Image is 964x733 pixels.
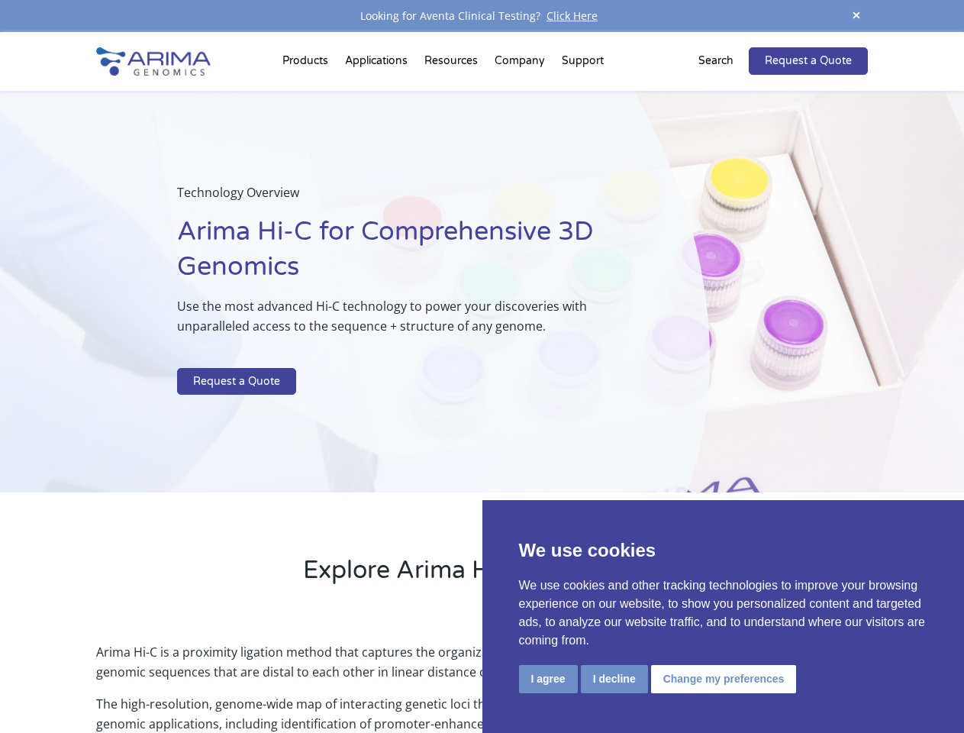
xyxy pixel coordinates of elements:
p: We use cookies [519,537,928,564]
p: Arima Hi-C is a proximity ligation method that captures the organizational structure of chromatin... [96,642,867,694]
h2: Explore Arima Hi-C Technology [96,554,867,599]
a: Request a Quote [749,47,868,75]
button: I agree [519,665,578,693]
div: Looking for Aventa Clinical Testing? [96,6,867,26]
a: Click Here [540,8,604,23]
p: Technology Overview [177,182,633,215]
a: Request a Quote [177,368,296,396]
img: Arima-Genomics-logo [96,47,211,76]
h1: Arima Hi-C for Comprehensive 3D Genomics [177,215,633,296]
button: I decline [581,665,648,693]
p: Use the most advanced Hi-C technology to power your discoveries with unparalleled access to the s... [177,296,633,348]
button: Change my preferences [651,665,797,693]
p: Search [698,51,733,71]
p: We use cookies and other tracking technologies to improve your browsing experience on our website... [519,576,928,650]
